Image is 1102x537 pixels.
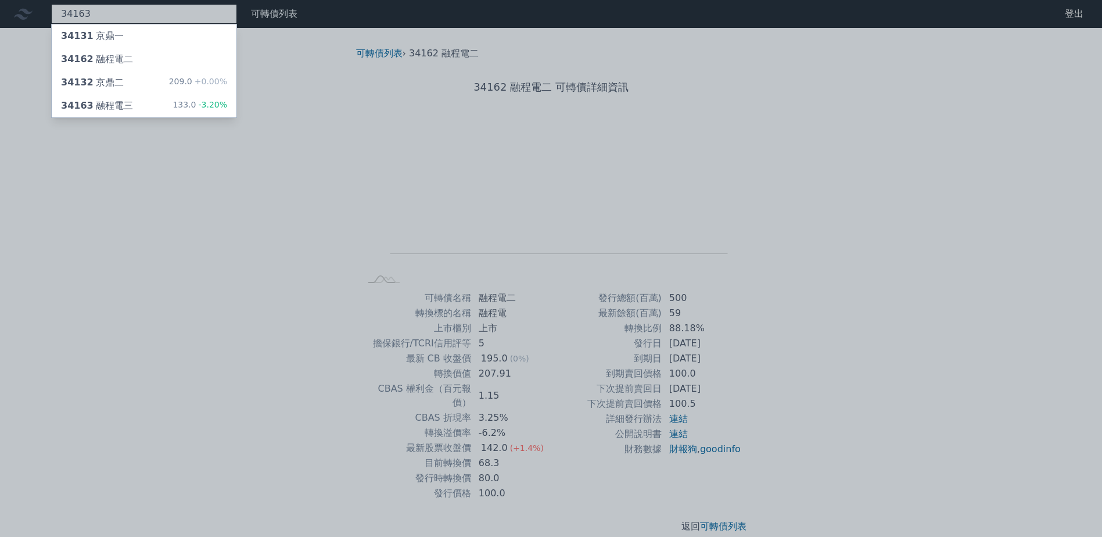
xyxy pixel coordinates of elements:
span: 34162 [61,53,94,65]
a: 34131京鼎一 [52,24,236,48]
span: +0.00% [192,77,227,86]
a: 34132京鼎二 209.0+0.00% [52,71,236,94]
span: 34132 [61,77,94,88]
div: 209.0 [169,76,227,90]
div: 京鼎二 [61,76,124,90]
div: 133.0 [173,99,227,113]
div: 融程電三 [61,99,133,113]
div: 京鼎一 [61,29,124,43]
span: -3.20% [196,100,227,109]
div: 融程電二 [61,52,133,66]
span: 34131 [61,30,94,41]
span: 34163 [61,100,94,111]
a: 34162融程電二 [52,48,236,71]
a: 34163融程電三 133.0-3.20% [52,94,236,117]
